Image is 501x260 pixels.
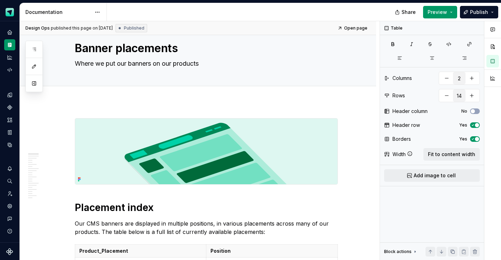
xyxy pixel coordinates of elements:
a: Settings [4,201,15,212]
span: Preview [428,9,447,16]
img: 00333d5a-d350-465b-a14c-962380e7242c.svg [75,119,337,184]
a: Assets [4,114,15,125]
div: Header row [392,122,420,129]
p: Our CMS banners are displayed in multiple positions, in various placements across many of our pro... [75,219,338,236]
a: Components [4,102,15,113]
a: Open page [335,23,371,33]
a: Data sources [4,139,15,151]
div: Block actions [384,249,412,254]
button: Publish [460,6,498,18]
div: published this page on [DATE] [51,25,113,31]
a: Code automation [4,64,15,75]
div: Columns [392,75,412,82]
button: Notifications [4,163,15,174]
div: Borders [392,136,411,143]
img: e611c74b-76fc-4ef0-bafa-dc494cd4cb8a.png [6,8,14,16]
p: Product_Placement [79,247,202,254]
div: Header column [392,108,428,115]
a: Analytics [4,52,15,63]
span: Design Ops [25,25,50,31]
label: Yes [459,136,467,142]
span: Published [124,25,144,31]
span: Share [401,9,416,16]
button: Search ⌘K [4,176,15,187]
textarea: Banner placements [73,40,336,57]
span: Fit to content width [428,151,475,158]
button: Share [391,6,420,18]
div: Rows [392,92,405,99]
label: No [461,108,467,114]
span: Publish [470,9,488,16]
div: Block actions [384,247,418,257]
button: Fit to content width [423,148,480,161]
h1: Placement index [75,201,338,214]
textarea: Where we put our banners on our products [73,58,336,69]
p: Position [210,247,333,254]
a: Home [4,27,15,38]
label: Yes [459,122,467,128]
a: Documentation [4,39,15,50]
a: Invite team [4,188,15,199]
div: Documentation [25,9,91,16]
button: Contact support [4,213,15,224]
button: Preview [423,6,457,18]
svg: Supernova Logo [6,248,13,255]
button: Add image to cell [384,169,480,182]
a: Storybook stories [4,127,15,138]
span: Open page [344,25,367,31]
span: Add image to cell [414,172,456,179]
div: Width [392,151,406,158]
a: Design tokens [4,89,15,100]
